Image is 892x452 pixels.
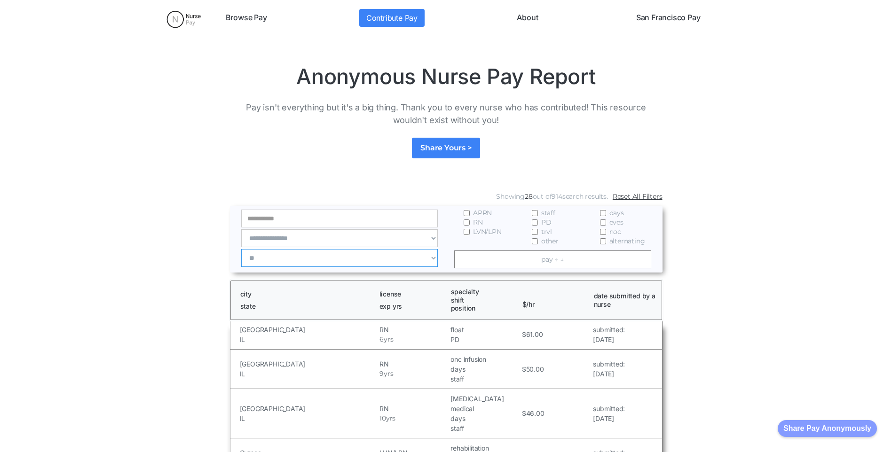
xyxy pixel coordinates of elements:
[379,335,384,344] h5: 6
[464,219,470,226] input: RN
[593,369,625,379] h5: [DATE]
[778,420,877,437] button: Share Pay Anonymously
[464,210,470,216] input: APRN
[240,325,378,335] h5: [GEOGRAPHIC_DATA]
[451,296,514,304] h1: shift
[609,208,624,218] span: days
[593,404,625,413] h5: submitted:
[593,359,625,379] a: submitted:[DATE]
[525,192,533,201] span: 28
[450,364,519,374] h5: days
[240,369,378,379] h5: IL
[230,101,663,126] p: Pay isn't everything but it's a big thing. Thank you to every nurse who has contributed! This res...
[532,210,538,216] input: staff
[522,329,526,339] h5: $
[609,236,645,246] span: alternating
[450,354,519,364] h5: onc infusion
[230,63,663,90] h1: Anonymous Nurse Pay Report
[522,364,526,374] h5: $
[379,359,448,369] h5: RN
[513,9,542,27] a: About
[451,304,514,312] h1: position
[609,227,621,236] span: noc
[450,423,519,433] h5: staff
[473,227,502,236] span: LVN/LPN
[240,359,378,369] h5: [GEOGRAPHIC_DATA]
[450,374,519,384] h5: staff
[600,238,606,244] input: alternating
[240,290,371,298] h1: city
[522,408,526,418] h5: $
[600,219,606,226] input: eves
[594,292,657,308] h1: date submitted by a nurse
[450,335,519,344] h5: PD
[450,413,519,423] h5: days
[222,9,271,27] a: Browse Pay
[464,229,470,235] input: LVN/LPN
[230,189,663,273] form: Email Form
[526,364,544,374] h5: 50.00
[522,292,585,308] h1: $/hr
[593,325,625,335] h5: submitted:
[532,219,538,226] input: PD
[379,404,448,413] h5: RN
[526,408,545,418] h5: 46.00
[359,9,425,27] a: Contribute Pay
[386,413,395,423] h5: yrs
[526,329,543,339] h5: 61.00
[541,236,559,246] span: other
[593,325,625,344] a: submitted:[DATE]
[541,218,552,227] span: PD
[593,335,625,344] h5: [DATE]
[450,394,519,413] h5: [MEDICAL_DATA] medical
[532,238,538,244] input: other
[613,192,663,201] a: Reset All Filters
[240,413,378,423] h5: IL
[473,208,492,218] span: APRN
[593,413,625,423] h5: [DATE]
[451,288,514,296] h1: specialty
[454,250,651,268] a: pay ↑ ↓
[240,404,378,413] h5: [GEOGRAPHIC_DATA]
[240,335,378,344] h5: IL
[496,192,608,201] div: Showing out of search results.
[600,210,606,216] input: days
[541,227,552,236] span: trvl
[593,359,625,369] h5: submitted:
[384,335,393,344] h5: yrs
[552,192,562,201] span: 914
[379,369,384,379] h5: 9
[384,369,393,379] h5: yrs
[541,208,555,218] span: staff
[379,413,386,423] h5: 10
[473,218,483,227] span: RN
[379,325,448,335] h5: RN
[593,404,625,423] a: submitted:[DATE]
[532,229,538,235] input: trvl
[632,9,704,27] a: San Francisco Pay
[379,290,442,298] h1: license
[609,218,624,227] span: eves
[379,302,442,311] h1: exp yrs
[412,138,480,158] a: Share Yours >
[600,229,606,235] input: noc
[240,302,371,311] h1: state
[450,325,519,335] h5: float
